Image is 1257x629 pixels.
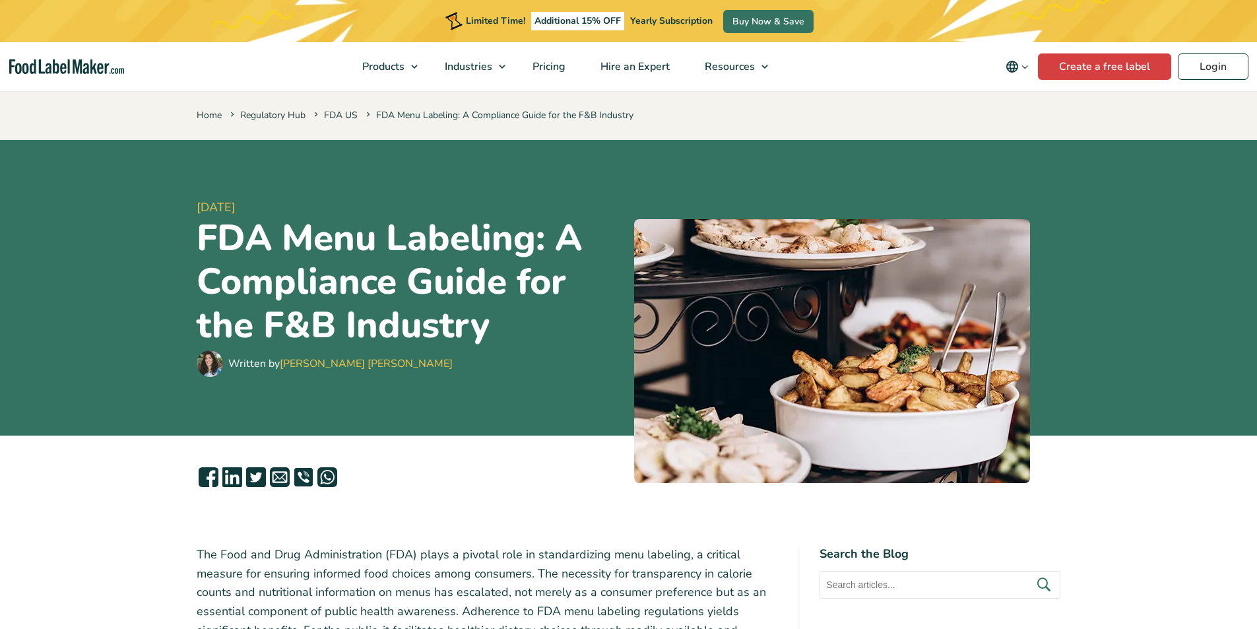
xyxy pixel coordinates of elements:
[441,59,494,74] span: Industries
[515,42,580,91] a: Pricing
[1178,53,1248,80] a: Login
[9,59,124,75] a: Food Label Maker homepage
[197,199,624,216] span: [DATE]
[197,216,624,347] h1: FDA Menu Labeling: A Compliance Guide for the F&B Industry
[820,571,1060,599] input: Search articles...
[466,15,525,27] span: Limited Time!
[688,42,775,91] a: Resources
[228,356,453,372] div: Written by
[583,42,684,91] a: Hire an Expert
[364,109,633,121] span: FDA Menu Labeling: A Compliance Guide for the F&B Industry
[820,545,1060,563] h4: Search the Blog
[197,109,222,121] a: Home
[240,109,306,121] a: Regulatory Hub
[428,42,512,91] a: Industries
[345,42,424,91] a: Products
[529,59,567,74] span: Pricing
[1038,53,1171,80] a: Create a free label
[701,59,756,74] span: Resources
[996,53,1038,80] button: Change language
[531,12,624,30] span: Additional 15% OFF
[197,350,223,377] img: Maria Abi Hanna - Food Label Maker
[358,59,406,74] span: Products
[280,356,453,371] a: [PERSON_NAME] [PERSON_NAME]
[723,10,814,33] a: Buy Now & Save
[630,15,713,27] span: Yearly Subscription
[596,59,671,74] span: Hire an Expert
[324,109,358,121] a: FDA US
